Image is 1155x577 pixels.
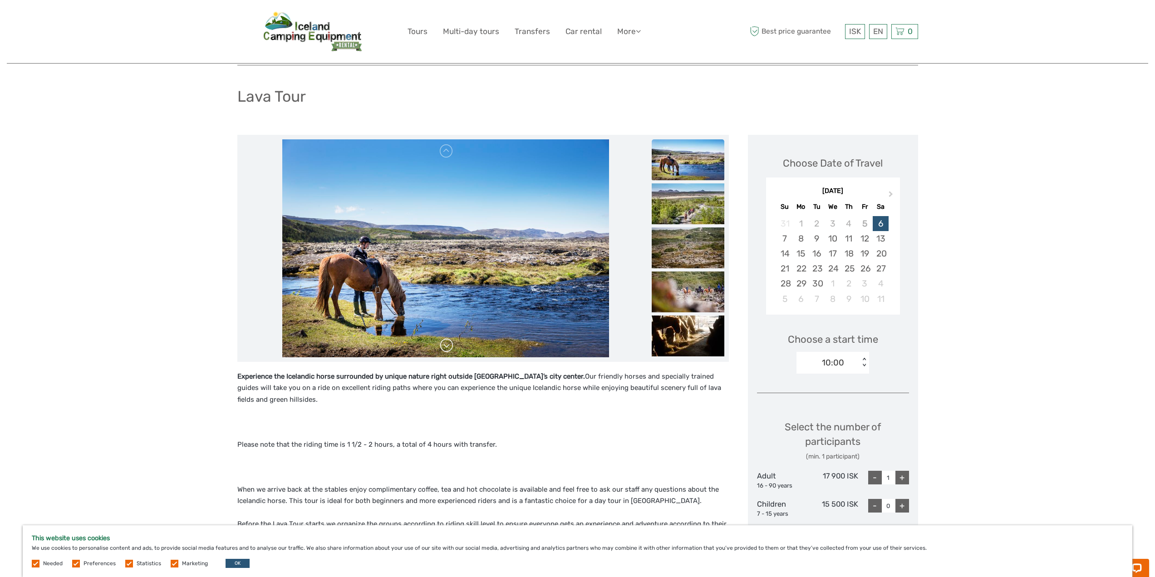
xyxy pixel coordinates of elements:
[809,216,825,231] div: Not available Tuesday, September 2nd, 2025
[873,261,889,276] div: Choose Saturday, September 27th, 2025
[84,560,116,567] label: Preferences
[809,246,825,261] div: Choose Tuesday, September 16th, 2025
[809,261,825,276] div: Choose Tuesday, September 23rd, 2025
[783,156,883,170] div: Choose Date of Travel
[825,261,840,276] div: Choose Wednesday, September 24th, 2025
[788,332,878,346] span: Choose a start time
[841,246,857,261] div: Choose Thursday, September 18th, 2025
[263,11,363,52] img: 671-29c6cdf6-a7e8-48aa-af67-fe191aeda864_logo_big.jpg
[793,261,809,276] div: Choose Monday, September 22nd, 2025
[757,452,909,461] div: (min. 1 participant)
[873,216,889,231] div: Choose Saturday, September 6th, 2025
[809,276,825,291] div: Choose Tuesday, September 30th, 2025
[43,560,63,567] label: Needed
[825,201,840,213] div: We
[515,25,550,38] a: Transfers
[777,216,793,231] div: Not available Sunday, August 31st, 2025
[873,201,889,213] div: Sa
[895,471,909,484] div: +
[565,25,602,38] a: Car rental
[769,216,897,306] div: month 2025-09
[757,510,808,518] div: 7 - 15 years
[757,471,808,490] div: Adult
[757,420,909,461] div: Select the number of participants
[793,246,809,261] div: Choose Monday, September 15th, 2025
[32,534,1123,542] h5: This website uses cookies
[841,291,857,306] div: Choose Thursday, October 9th, 2025
[757,499,808,518] div: Children
[23,525,1132,577] div: We use cookies to personalise content and ads, to provide social media features and to analyse ou...
[237,439,729,451] p: Please note that the riding time is 1 1/2 - 2 hours, a total of 4 hours with transfer.
[652,271,724,312] img: aac7d6a1b4314385bbc07dc8356889ce_slider_thumbnail.jpeg
[443,25,499,38] a: Multi-day tours
[777,231,793,246] div: Choose Sunday, September 7th, 2025
[873,231,889,246] div: Choose Saturday, September 13th, 2025
[857,216,873,231] div: Not available Friday, September 5th, 2025
[237,372,585,380] strong: Experience the Icelandic horse surrounded by unique nature right outside [GEOGRAPHIC_DATA]’s city...
[182,560,208,567] label: Marketing
[104,14,115,25] button: Open LiveChat chat widget
[825,216,840,231] div: Not available Wednesday, September 3rd, 2025
[841,216,857,231] div: Not available Thursday, September 4th, 2025
[809,291,825,306] div: Choose Tuesday, October 7th, 2025
[793,231,809,246] div: Choose Monday, September 8th, 2025
[282,139,609,357] img: 3b5e565848e640e58266c170c8ec846d_main_slider.jpg
[809,231,825,246] div: Choose Tuesday, September 9th, 2025
[793,276,809,291] div: Choose Monday, September 29th, 2025
[825,231,840,246] div: Choose Wednesday, September 10th, 2025
[885,189,899,203] button: Next Month
[841,261,857,276] div: Choose Thursday, September 25th, 2025
[873,276,889,291] div: Choose Saturday, October 4th, 2025
[857,201,873,213] div: Fr
[849,27,861,36] span: ISK
[857,246,873,261] div: Choose Friday, September 19th, 2025
[906,27,914,36] span: 0
[652,316,724,356] img: 35ef1b99d5264fba86d6df080b425614_slider_thumbnail.jpeg
[869,24,887,39] div: EN
[873,291,889,306] div: Choose Saturday, October 11th, 2025
[860,358,868,367] div: < >
[777,291,793,306] div: Choose Sunday, October 5th, 2025
[807,471,858,490] div: 17 900 ISK
[237,371,729,406] p: Our friendly horses and specially trained guides will take you on a ride on excellent riding path...
[825,276,840,291] div: Choose Wednesday, October 1st, 2025
[777,201,793,213] div: Su
[748,24,843,39] span: Best price guarantee
[757,482,808,490] div: 16 - 90 years
[793,216,809,231] div: Not available Monday, September 1st, 2025
[652,227,724,268] img: 36dc5c1299b74980a8cae0da5ed670ec_slider_thumbnail.jpeg
[873,246,889,261] div: Choose Saturday, September 20th, 2025
[895,499,909,513] div: +
[807,499,858,518] div: 15 500 ISK
[13,16,103,23] p: Chat now
[857,261,873,276] div: Choose Friday, September 26th, 2025
[841,201,857,213] div: Th
[857,231,873,246] div: Choose Friday, September 12th, 2025
[777,261,793,276] div: Choose Sunday, September 21st, 2025
[841,231,857,246] div: Choose Thursday, September 11th, 2025
[777,276,793,291] div: Choose Sunday, September 28th, 2025
[857,276,873,291] div: Choose Friday, October 3rd, 2025
[652,139,724,180] img: 3b5e565848e640e58266c170c8ec846d_slider_thumbnail.jpg
[777,246,793,261] div: Choose Sunday, September 14th, 2025
[868,499,882,513] div: -
[408,25,428,38] a: Tours
[793,291,809,306] div: Choose Monday, October 6th, 2025
[237,87,306,106] h1: Lava Tour
[226,559,250,568] button: OK
[857,291,873,306] div: Choose Friday, October 10th, 2025
[652,183,724,224] img: 5e103e2afb124c3c9022209fa0a5370e_slider_thumbnail.jpg
[822,357,844,369] div: 10:00
[825,246,840,261] div: Choose Wednesday, September 17th, 2025
[841,276,857,291] div: Choose Thursday, October 2nd, 2025
[793,201,809,213] div: Mo
[237,484,729,542] p: When we arrive back at the stables enjoy complimentary coffee, tea and hot chocolate is available...
[617,25,641,38] a: More
[868,471,882,484] div: -
[809,201,825,213] div: Tu
[766,187,900,196] div: [DATE]
[825,291,840,306] div: Choose Wednesday, October 8th, 2025
[137,560,161,567] label: Statistics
